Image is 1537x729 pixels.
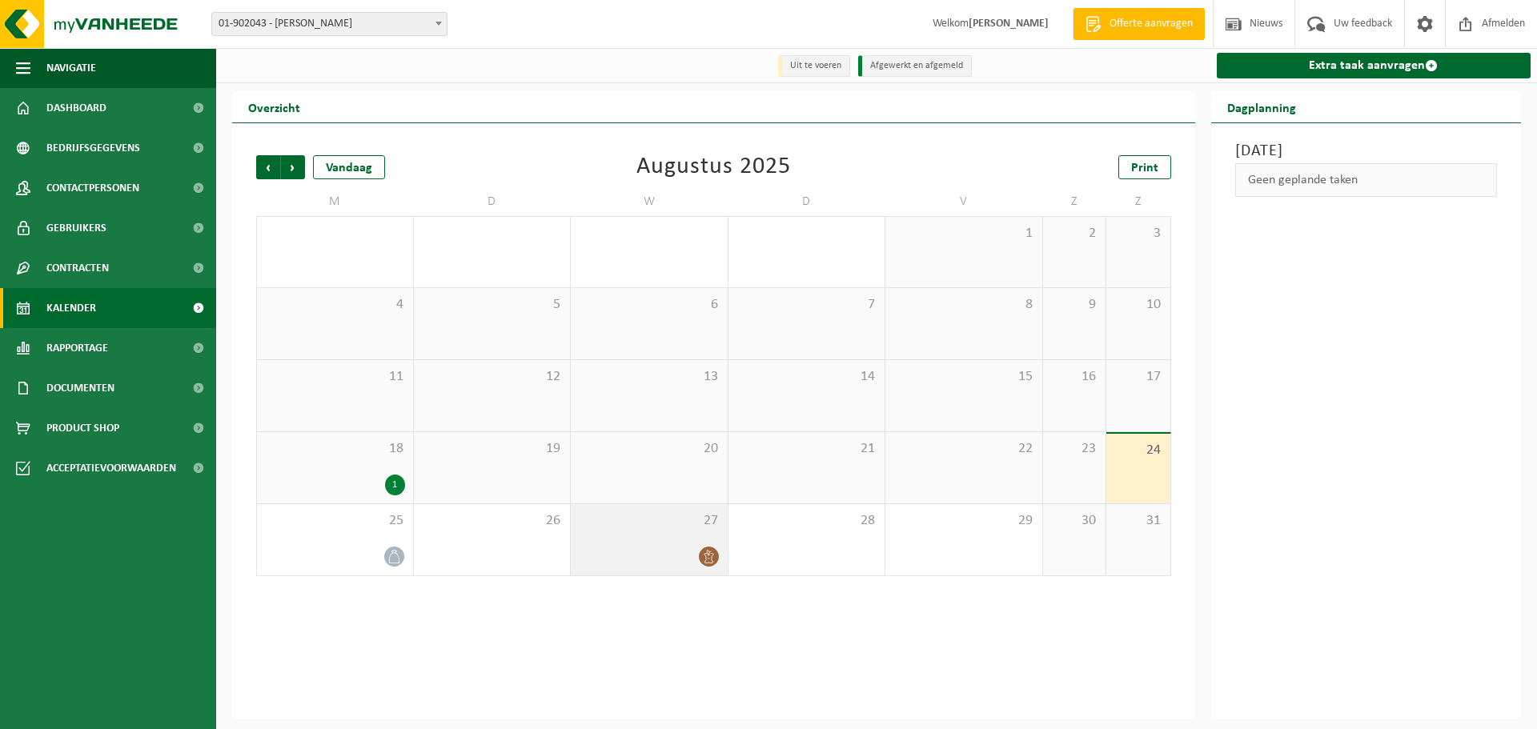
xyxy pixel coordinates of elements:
[579,368,720,386] span: 13
[1211,91,1312,122] h2: Dagplanning
[46,48,96,88] span: Navigatie
[265,368,405,386] span: 11
[1217,53,1531,78] a: Extra taak aanvragen
[579,440,720,458] span: 20
[1235,139,1498,163] h3: [DATE]
[1106,187,1170,216] td: Z
[1118,155,1171,179] a: Print
[1051,440,1098,458] span: 23
[1043,187,1107,216] td: Z
[1114,442,1162,459] span: 24
[232,91,316,122] h2: Overzicht
[46,328,108,368] span: Rapportage
[1106,16,1197,32] span: Offerte aanvragen
[46,128,140,168] span: Bedrijfsgegevens
[893,296,1034,314] span: 8
[46,88,106,128] span: Dashboard
[256,187,414,216] td: M
[46,408,119,448] span: Product Shop
[893,225,1034,242] span: 1
[1051,296,1098,314] span: 9
[313,155,385,179] div: Vandaag
[1114,296,1162,314] span: 10
[46,288,96,328] span: Kalender
[281,155,305,179] span: Volgende
[893,512,1034,530] span: 29
[778,55,850,77] li: Uit te voeren
[414,187,572,216] td: D
[736,296,877,314] span: 7
[212,13,447,35] span: 01-902043 - TOMMELEIN PATRICK - DADIZELE
[422,368,563,386] span: 12
[1114,368,1162,386] span: 17
[265,440,405,458] span: 18
[1235,163,1498,197] div: Geen geplande taken
[885,187,1043,216] td: V
[736,368,877,386] span: 14
[46,248,109,288] span: Contracten
[893,368,1034,386] span: 15
[46,448,176,488] span: Acceptatievoorwaarden
[422,296,563,314] span: 5
[893,440,1034,458] span: 22
[1114,512,1162,530] span: 31
[265,512,405,530] span: 25
[571,187,728,216] td: W
[46,168,139,208] span: Contactpersonen
[728,187,886,216] td: D
[265,296,405,314] span: 4
[1051,225,1098,242] span: 2
[46,208,106,248] span: Gebruikers
[422,440,563,458] span: 19
[636,155,791,179] div: Augustus 2025
[422,512,563,530] span: 26
[1073,8,1205,40] a: Offerte aanvragen
[211,12,447,36] span: 01-902043 - TOMMELEIN PATRICK - DADIZELE
[969,18,1049,30] strong: [PERSON_NAME]
[385,475,405,495] div: 1
[1131,162,1158,174] span: Print
[46,368,114,408] span: Documenten
[736,512,877,530] span: 28
[1051,512,1098,530] span: 30
[579,512,720,530] span: 27
[579,296,720,314] span: 6
[1114,225,1162,242] span: 3
[858,55,972,77] li: Afgewerkt en afgemeld
[256,155,280,179] span: Vorige
[736,440,877,458] span: 21
[1051,368,1098,386] span: 16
